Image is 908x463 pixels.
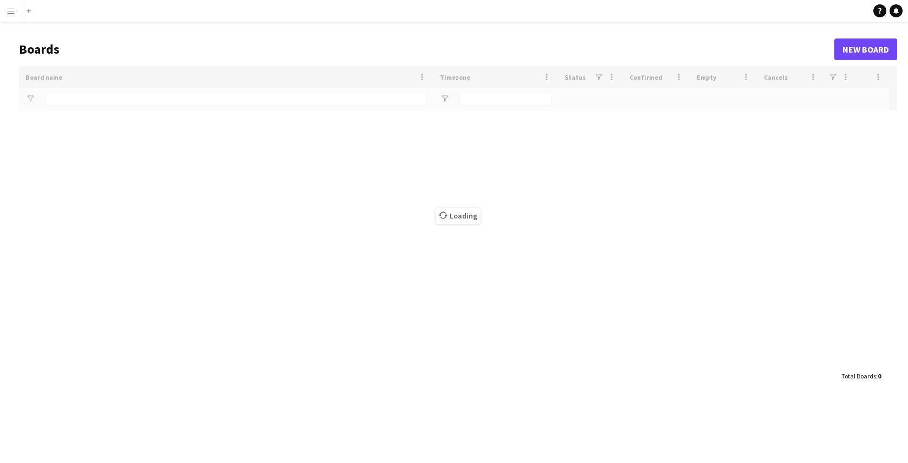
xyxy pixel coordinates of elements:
span: 0 [878,372,881,380]
span: Total Boards [841,372,876,380]
a: New Board [834,38,897,60]
div: : [841,365,881,387]
span: Loading [436,208,481,224]
h1: Boards [19,41,834,57]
